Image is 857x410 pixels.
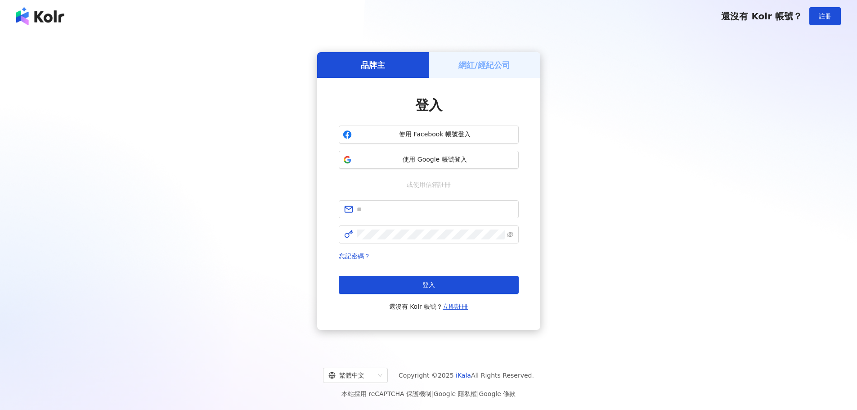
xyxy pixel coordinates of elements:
[819,13,831,20] span: 註冊
[341,388,516,399] span: 本站採用 reCAPTCHA 保護機制
[339,276,519,294] button: 登入
[339,151,519,169] button: 使用 Google 帳號登入
[443,303,468,310] a: 立即註冊
[458,59,510,71] h5: 網紅/經紀公司
[355,130,515,139] span: 使用 Facebook 帳號登入
[809,7,841,25] button: 註冊
[339,126,519,144] button: 使用 Facebook 帳號登入
[389,301,468,312] span: 還沒有 Kolr 帳號？
[434,390,477,397] a: Google 隱私權
[479,390,516,397] a: Google 條款
[16,7,64,25] img: logo
[328,368,374,383] div: 繁體中文
[355,155,515,164] span: 使用 Google 帳號登入
[721,11,802,22] span: 還沒有 Kolr 帳號？
[431,390,434,397] span: |
[422,281,435,288] span: 登入
[477,390,479,397] span: |
[456,372,471,379] a: iKala
[400,180,457,189] span: 或使用信箱註冊
[339,252,370,260] a: 忘記密碼？
[399,370,534,381] span: Copyright © 2025 All Rights Reserved.
[415,97,442,113] span: 登入
[361,59,385,71] h5: 品牌主
[507,231,513,238] span: eye-invisible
